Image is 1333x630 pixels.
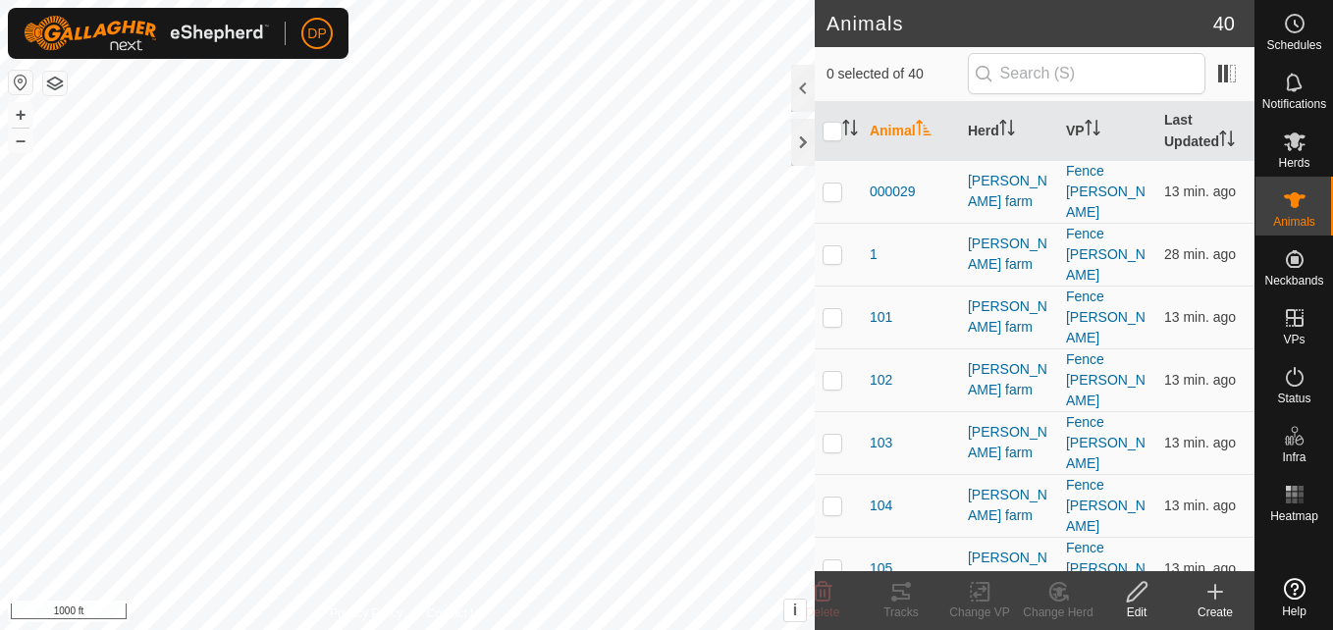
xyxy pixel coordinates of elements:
img: Gallagher Logo [24,16,269,51]
th: Last Updated [1156,102,1254,161]
div: [PERSON_NAME] farm [968,296,1050,338]
div: [PERSON_NAME] farm [968,171,1050,212]
div: [PERSON_NAME] farm [968,422,1050,463]
span: 000029 [870,182,916,202]
p-sorticon: Activate to sort [1219,133,1235,149]
input: Search (S) [968,53,1205,94]
span: Aug 30, 2025, 11:53 AM [1164,560,1236,576]
span: 40 [1213,9,1235,38]
th: Animal [862,102,960,161]
span: Help [1282,605,1306,617]
span: Aug 30, 2025, 11:53 AM [1164,309,1236,325]
div: [PERSON_NAME] farm [968,485,1050,526]
button: – [9,129,32,152]
p-sorticon: Activate to sort [842,123,858,138]
th: Herd [960,102,1058,161]
div: Change Herd [1019,604,1097,621]
span: Heatmap [1270,510,1318,522]
div: [PERSON_NAME] farm [968,234,1050,275]
span: 1 [870,244,878,265]
span: Neckbands [1264,275,1323,287]
p-sorticon: Activate to sort [916,123,932,138]
a: Fence [PERSON_NAME] [1066,477,1146,534]
a: Contact Us [427,604,485,622]
span: Aug 30, 2025, 11:53 AM [1164,184,1236,199]
span: i [793,602,797,618]
p-sorticon: Activate to sort [999,123,1015,138]
span: Delete [806,605,840,619]
span: Aug 30, 2025, 11:53 AM [1164,498,1236,513]
div: [PERSON_NAME] farm [968,359,1050,400]
span: 104 [870,496,892,516]
span: Aug 30, 2025, 11:53 AM [1164,372,1236,388]
span: Status [1277,393,1310,404]
span: Aug 30, 2025, 11:53 AM [1164,435,1236,450]
button: Map Layers [43,72,67,95]
a: Fence [PERSON_NAME] [1066,351,1146,408]
span: 103 [870,433,892,453]
button: Reset Map [9,71,32,94]
button: i [784,600,806,621]
div: Edit [1097,604,1176,621]
a: Fence [PERSON_NAME] [1066,540,1146,597]
th: VP [1058,102,1156,161]
div: Tracks [862,604,940,621]
span: Aug 30, 2025, 11:38 AM [1164,246,1236,262]
span: 101 [870,307,892,328]
a: Fence [PERSON_NAME] [1066,163,1146,220]
span: DP [307,24,326,44]
a: Fence [PERSON_NAME] [1066,226,1146,283]
a: Fence [PERSON_NAME] [1066,289,1146,345]
a: Privacy Policy [330,604,403,622]
h2: Animals [826,12,1213,35]
span: Herds [1278,157,1309,169]
span: VPs [1283,334,1305,345]
a: Help [1255,570,1333,625]
span: Notifications [1262,98,1326,110]
div: [PERSON_NAME] farm [968,548,1050,589]
span: 102 [870,370,892,391]
p-sorticon: Activate to sort [1085,123,1100,138]
span: 105 [870,558,892,579]
span: 0 selected of 40 [826,64,968,84]
span: Schedules [1266,39,1321,51]
span: Infra [1282,451,1306,463]
div: Change VP [940,604,1019,621]
a: Fence [PERSON_NAME] [1066,414,1146,471]
span: Animals [1273,216,1315,228]
button: + [9,103,32,127]
div: Create [1176,604,1254,621]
